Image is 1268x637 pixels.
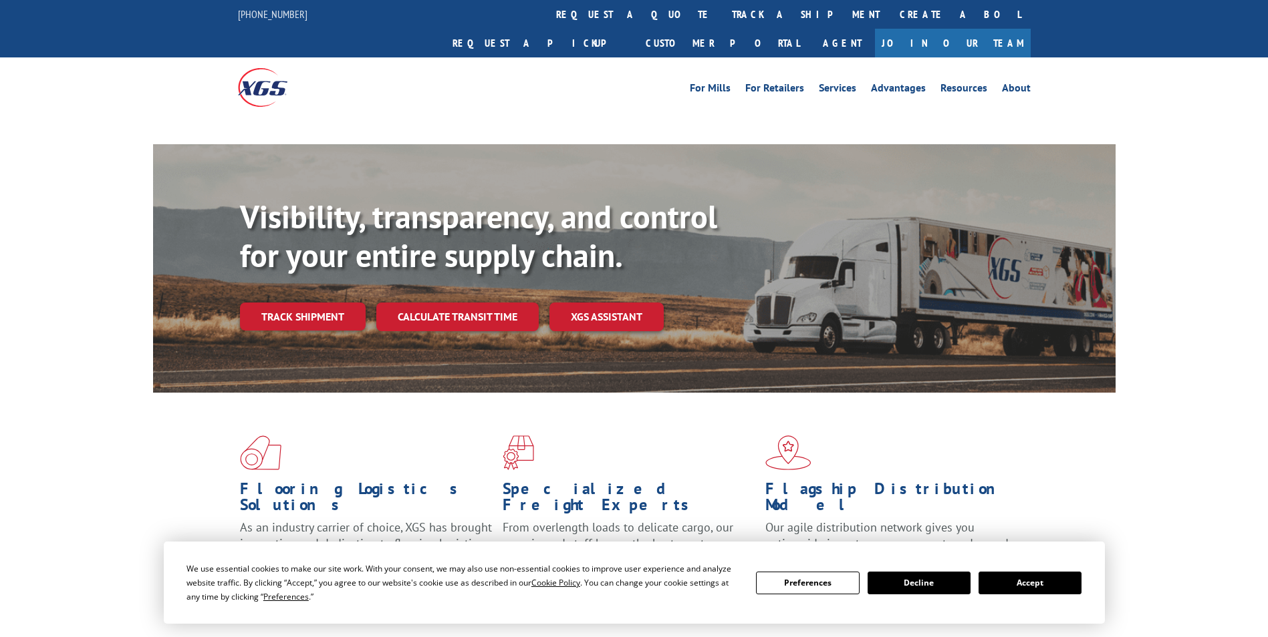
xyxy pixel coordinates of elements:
a: For Retailers [745,83,804,97]
h1: Flagship Distribution Model [765,481,1018,519]
a: Advantages [871,83,926,97]
a: For Mills [690,83,731,97]
h1: Specialized Freight Experts [503,481,755,519]
div: Cookie Consent Prompt [164,542,1105,624]
button: Accept [979,572,1082,594]
h1: Flooring Logistics Solutions [240,481,493,519]
a: About [1002,83,1031,97]
a: Resources [940,83,987,97]
img: xgs-icon-focused-on-flooring-red [503,435,534,470]
a: Agent [809,29,875,57]
a: Customer Portal [636,29,809,57]
span: Cookie Policy [531,577,580,588]
a: Join Our Team [875,29,1031,57]
span: As an industry carrier of choice, XGS has brought innovation and dedication to flooring logistics... [240,519,492,567]
p: From overlength loads to delicate cargo, our experienced staff knows the best way to move your fr... [503,519,755,579]
a: Track shipment [240,302,366,331]
a: XGS ASSISTANT [549,302,664,331]
button: Preferences [756,572,859,594]
button: Decline [868,572,971,594]
img: xgs-icon-total-supply-chain-intelligence-red [240,435,281,470]
b: Visibility, transparency, and control for your entire supply chain. [240,196,717,276]
a: Services [819,83,856,97]
a: Calculate transit time [376,302,539,331]
span: Preferences [263,591,309,602]
a: [PHONE_NUMBER] [238,7,307,21]
img: xgs-icon-flagship-distribution-model-red [765,435,811,470]
a: Request a pickup [442,29,636,57]
span: Our agile distribution network gives you nationwide inventory management on demand. [765,519,1011,551]
div: We use essential cookies to make our site work. With your consent, we may also use non-essential ... [186,562,740,604]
